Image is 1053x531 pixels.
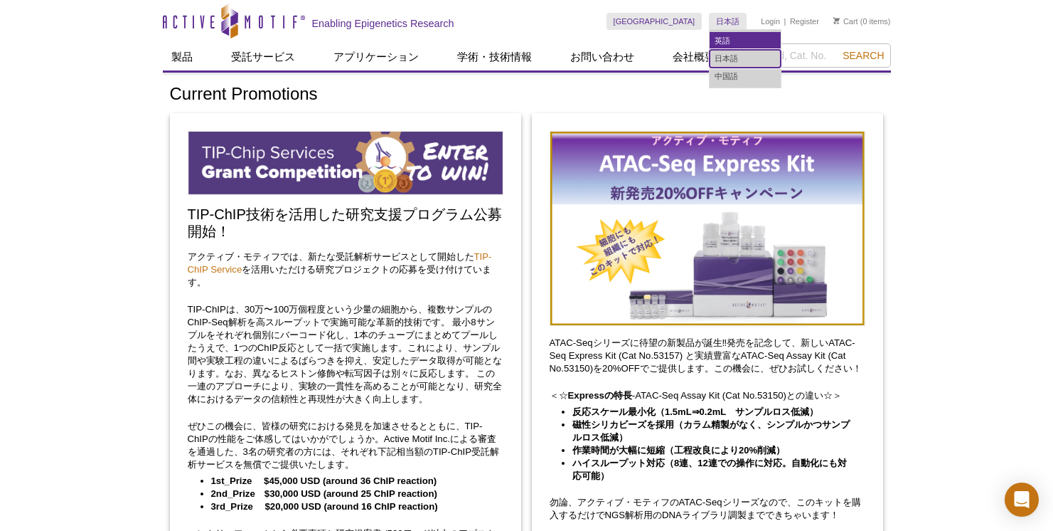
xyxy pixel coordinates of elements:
[550,337,865,375] p: ATAC-Seqシリーズに待望の新製品が誕生‼発売を記念して、新しいATAC-Seq Express Kit (Cat No.53157) と実績豊富なATAC-Seq Assay Kit (C...
[572,458,847,481] strong: ハイスループット対応（8連、12連での操作に対応。自動化にも対応可能）
[223,43,304,70] a: 受託サービス
[606,13,702,30] a: [GEOGRAPHIC_DATA]
[550,389,865,402] p: ＜☆ -ATAC-Seq Assay Kit (Cat No.53150)との違い☆＞
[1005,483,1039,517] div: Open Intercom Messenger
[170,85,884,105] h1: Current Promotions
[188,131,503,195] img: TIP-ChIP Service Grant Competition
[211,501,438,512] strong: 3rd_Prize $20,000 USD (around 16 ChIP reaction)
[211,488,437,499] strong: 2nd_Prize $30,000 USD (around 25 ChIP reaction)
[572,419,850,443] strong: 磁性シリカビーズを採用（カラム精製がなく、シンプルかつサンプルロス低減）
[188,420,503,471] p: ぜひこの機会に、皆様の研究における発見を加速させるとともに、TIP-ChIPの性能をご体感してはいかがでしょうか。Active Motif Inc.による審査を通過した、3名の研究者の方には、そ...
[550,496,865,522] p: 勿論、アクティブ・モティフのATAC-Seqシリーズなので、このキットを購入するだけでNGS解析用のDNAライブラリ調製までできちゃいます！
[568,390,632,401] strong: Expressの特長
[211,475,437,486] strong: 1st_Prize $45,000 USD (around 36 ChIP reaction)
[761,16,780,26] a: Login
[709,13,747,30] a: 日本語
[710,32,781,50] a: 英語
[833,13,891,30] li: (0 items)
[188,206,503,240] h2: TIP-ChIP技術を活用した研究支援プログラム公募開始！
[550,131,865,326] img: Save on ATAC-Seq Kits
[664,43,724,70] a: 会社概要
[572,445,785,456] strong: 作業時間が大幅に短縮（工程改良により20%削減）
[572,406,818,417] strong: 反応スケール最小化（1.5mL⇒0.2mL サンプルロス低減）
[188,303,503,406] p: TIP-ChIPは、30万〜100万個程度という少量の細胞から、複数サンプルのChIP-Seq解析を高スループットで実施可能な革新的技術です。 最小8サンプルをそれぞれ個別にバーコード化し、1本...
[188,251,503,289] p: アクティブ・モティフでは、新たな受託解析サービスとして開始した を活用いただける研究プロジェクトの応募を受け付けています。
[710,50,781,68] a: 日本語
[833,16,858,26] a: Cart
[325,43,427,70] a: アプリケーション
[724,43,891,68] input: Keyword, Cat. No.
[838,49,888,62] button: Search
[833,17,840,24] img: Your Cart
[449,43,540,70] a: 学術・技術情報
[163,43,201,70] a: 製品
[784,13,786,30] li: |
[843,50,884,61] span: Search
[312,17,454,30] h2: Enabling Epigenetics Research
[710,68,781,85] a: 中国語
[790,16,819,26] a: Register
[562,43,643,70] a: お問い合わせ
